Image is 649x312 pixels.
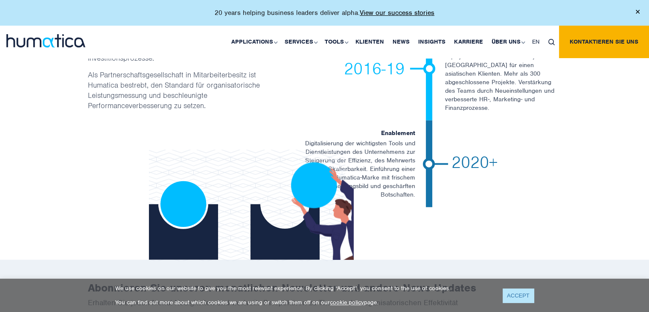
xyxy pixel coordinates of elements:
[280,26,320,58] a: Services
[503,288,534,303] a: ACCEPT
[320,26,351,58] a: Tools
[88,70,278,117] p: Als Partnerschaftsgesellschaft in Mitarbeiterbesitz ist Humatica bestrebt, den Standard für organ...
[215,9,434,17] p: 20 years helping business leaders deliver alpha.
[388,26,414,58] a: News
[6,34,85,47] img: logo
[487,26,528,58] a: Über uns
[548,39,555,45] img: search_icon
[115,299,492,306] p: You can find out more about which cookies we are using or switch them off on our page.
[227,26,280,58] a: Applications
[559,26,649,58] a: Kontaktieren Sie uns
[297,129,416,137] h6: Enablement
[344,65,405,72] span: 2016-19
[451,159,498,166] span: 2020+
[360,9,434,17] a: View our success stories
[445,35,559,112] p: Rekordumsatz und Klientenzuwachs, einschließlich globaler Blue-Chip-Private-Equity-Fonds und ein ...
[532,38,540,45] span: EN
[450,26,487,58] a: Karriere
[330,299,364,306] a: cookie policy
[351,26,388,58] a: Klienten
[297,139,416,199] p: Digitalisierung der wichtigsten Tools und Dienstleistungen des Unternehmens zur Steigerung der Ef...
[528,26,544,58] a: EN
[115,285,492,292] p: We use cookies on our website to give you the most relevant experience. By clicking “Accept”, you...
[414,26,450,58] a: Insights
